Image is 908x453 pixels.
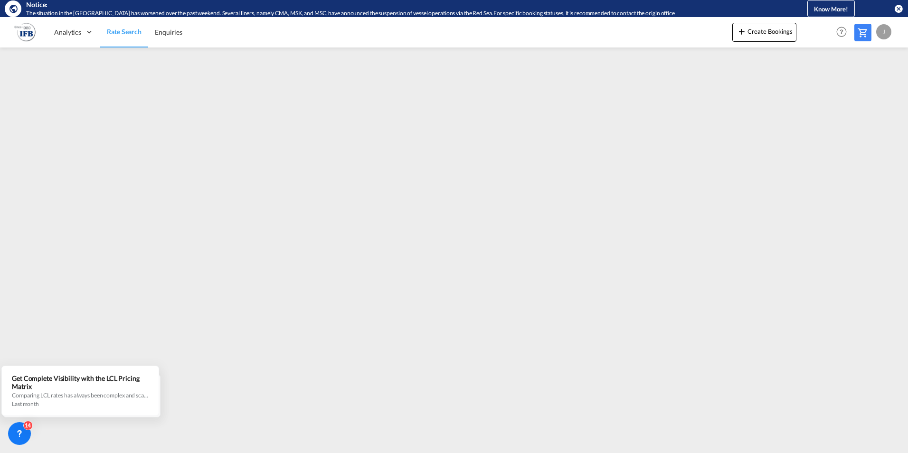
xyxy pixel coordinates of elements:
[14,21,36,43] img: b628ab10256c11eeb52753acbc15d091.png
[47,17,100,47] div: Analytics
[732,23,796,42] button: icon-plus 400-fgCreate Bookings
[736,26,747,37] md-icon: icon-plus 400-fg
[148,17,189,47] a: Enquiries
[155,28,182,36] span: Enquiries
[876,24,891,39] div: J
[26,9,768,18] div: The situation in the Red Sea has worsened over the past weekend. Several liners, namely CMA, MSK,...
[894,4,903,13] button: icon-close-circle
[107,28,142,36] span: Rate Search
[9,4,18,13] md-icon: icon-earth
[100,17,148,47] a: Rate Search
[814,5,848,13] span: Know More!
[54,28,81,37] span: Analytics
[833,24,854,41] div: Help
[833,24,850,40] span: Help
